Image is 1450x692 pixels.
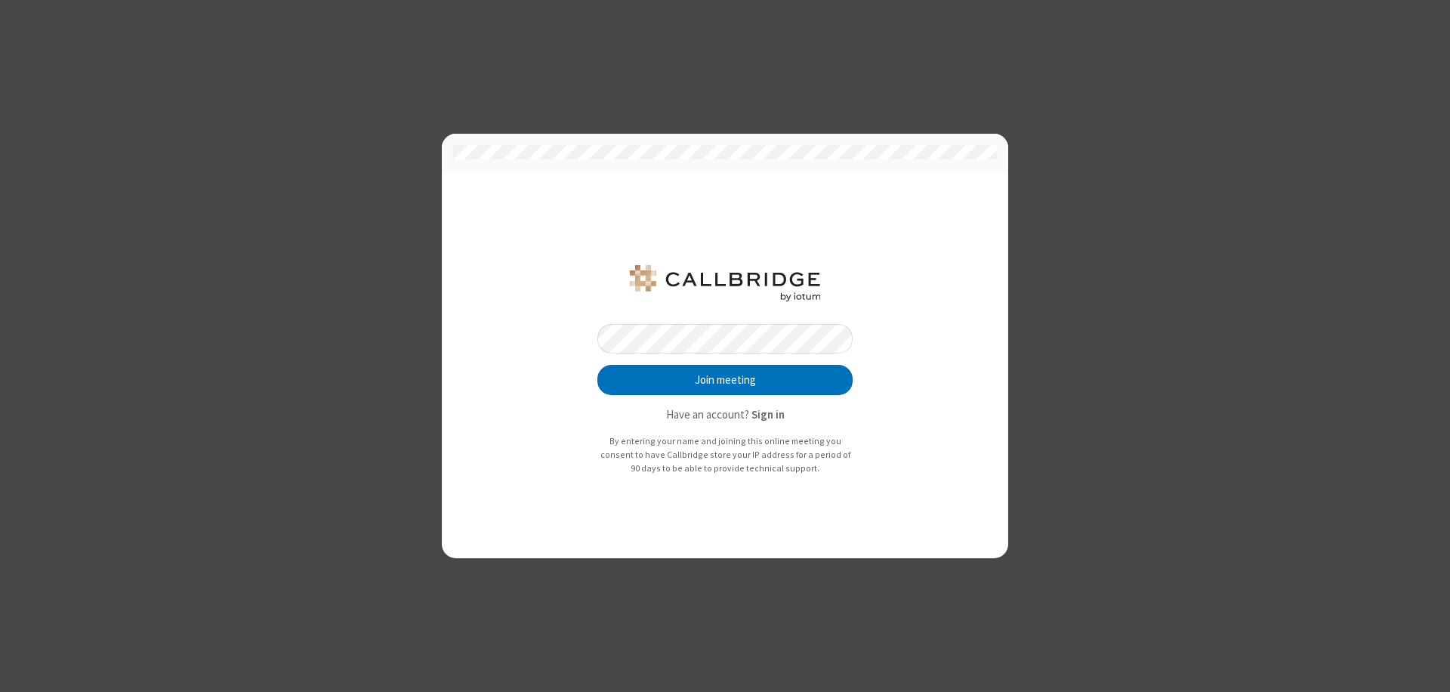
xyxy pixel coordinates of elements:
button: Sign in [751,406,785,424]
img: QA Selenium DO NOT DELETE OR CHANGE [627,265,823,301]
p: Have an account? [597,406,853,424]
strong: Sign in [751,407,785,422]
button: Join meeting [597,365,853,395]
p: By entering your name and joining this online meeting you consent to have Callbridge store your I... [597,434,853,474]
